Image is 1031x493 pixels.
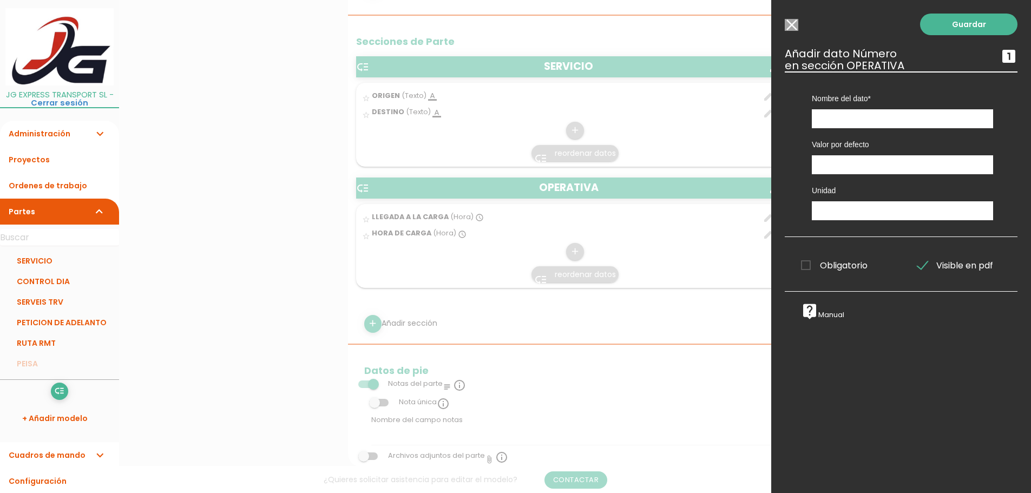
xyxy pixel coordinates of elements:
[801,259,868,272] span: Obligatorio
[801,310,844,319] a: live_helpManual
[917,259,993,272] span: Visible en pdf
[812,139,993,150] label: Valor por defecto
[812,93,993,104] label: Nombre del dato
[1000,48,1017,65] i: looks_one
[812,185,993,196] label: Unidad
[785,48,1017,71] h3: Añadir dato Número en sección OPERATIVA
[920,14,1017,35] a: Guardar
[801,303,818,320] i: live_help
